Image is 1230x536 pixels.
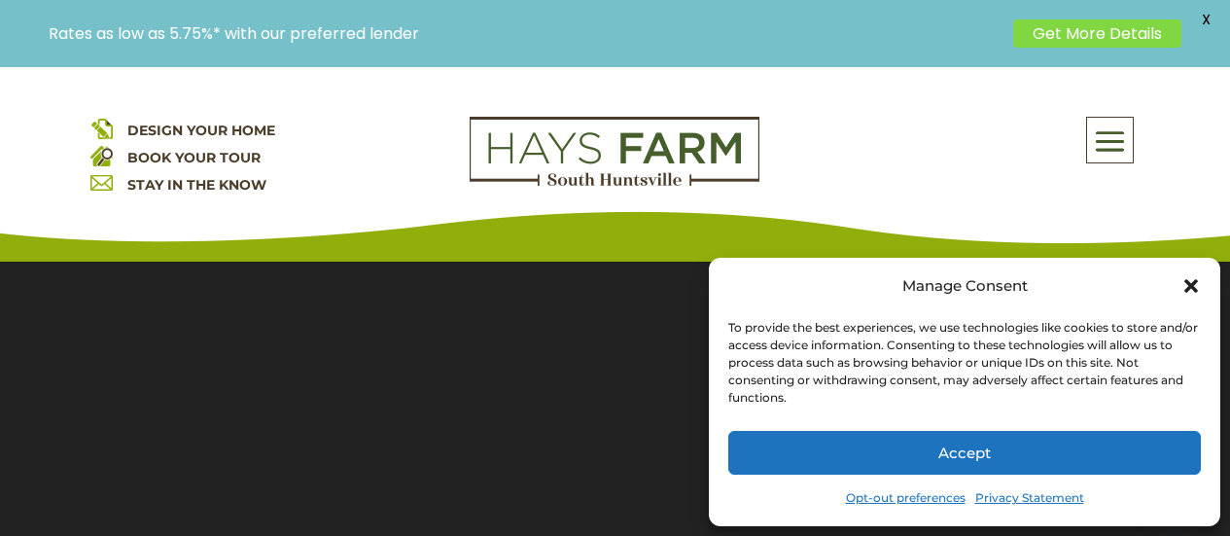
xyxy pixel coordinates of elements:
[728,319,1199,407] div: To provide the best experiences, we use technologies like cookies to store and/or access device i...
[728,431,1201,475] button: Accept
[1013,19,1181,48] a: Get More Details
[902,272,1028,300] div: Manage Consent
[975,484,1084,512] a: Privacy Statement
[49,24,1003,43] p: Rates as low as 5.75%* with our preferred lender
[470,117,759,187] img: Logo
[470,173,759,191] a: hays farm homes huntsville development
[90,144,113,166] img: book your home tour
[90,117,113,139] img: design your home
[1181,276,1201,296] div: Close dialog
[1191,5,1220,34] span: X
[846,484,966,512] a: Opt-out preferences
[127,149,261,166] a: BOOK YOUR TOUR
[127,176,266,194] a: STAY IN THE KNOW
[127,122,275,139] a: DESIGN YOUR HOME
